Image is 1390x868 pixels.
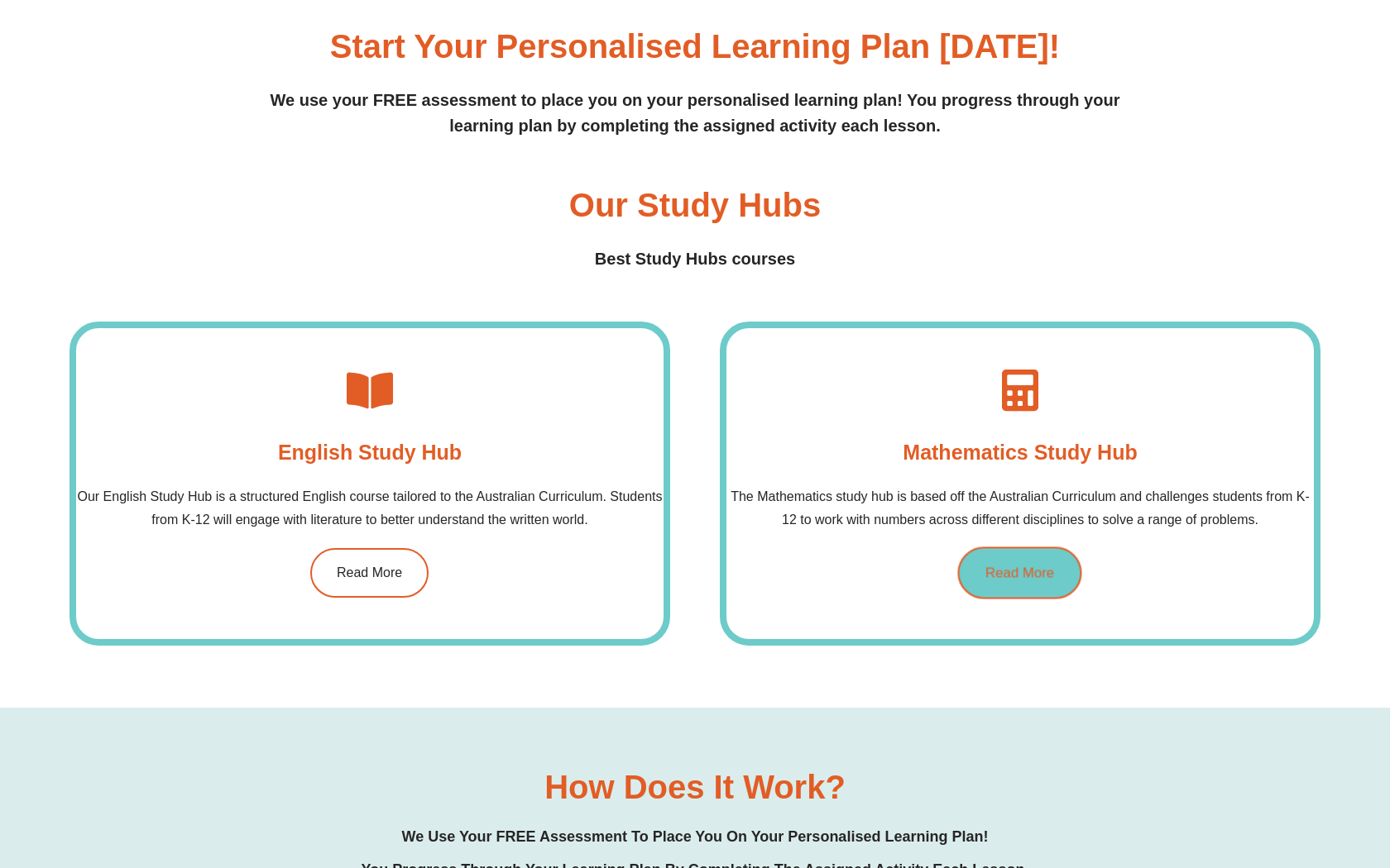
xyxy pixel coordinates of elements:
[903,436,1137,469] h4: Mathematics Study Hub
[1106,681,1390,868] iframe: Chat Widget
[76,485,664,532] p: Our English Study Hub is a structured English course tailored to the Australian Curriculum. Stude...
[569,188,821,222] h3: Our Study Hubs
[544,770,846,804] h2: How does it work?
[69,88,1320,139] p: We use your FREE assessment to place you on your personalised learning plan! You progress through...
[726,485,1314,532] p: The Mathematics study hub is based off the Australian Curriculum and challenges students from K-1...
[310,548,429,598] a: Read More
[985,565,1054,579] span: Read More
[278,436,462,469] h4: English Study Hub​
[69,246,1320,272] h4: Best Study Hubs courses
[337,566,402,579] span: Read More
[330,30,1060,63] h3: Start your personalised learning plan [DATE]!
[958,546,1082,599] a: Read More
